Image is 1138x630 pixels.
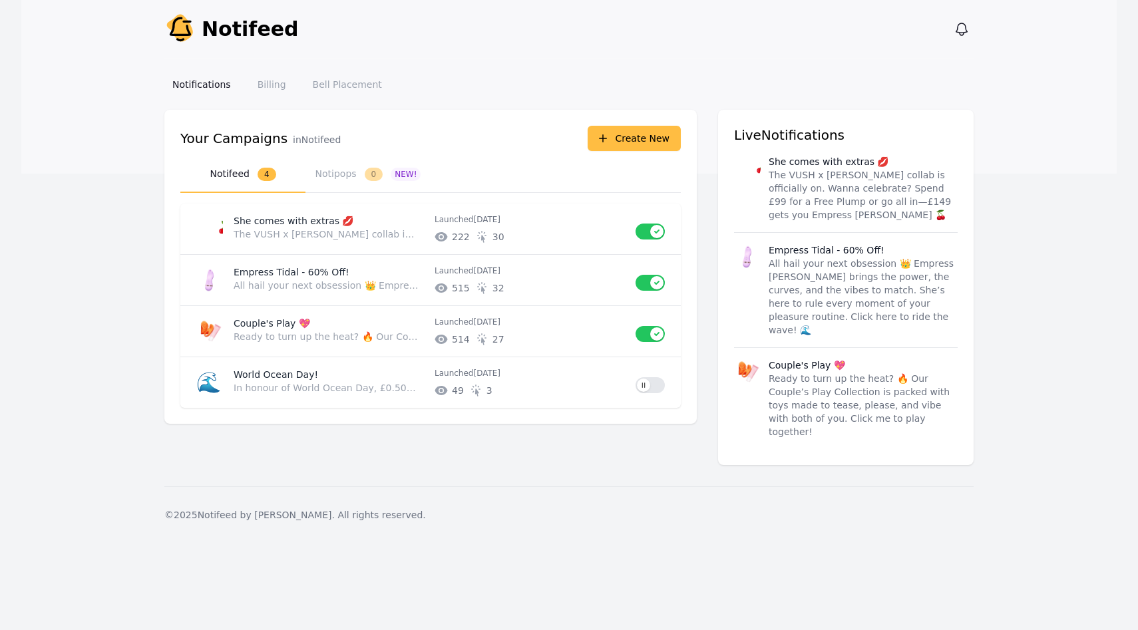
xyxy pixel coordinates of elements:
[202,17,299,41] span: Notifeed
[234,368,424,381] p: World Ocean Day!
[234,381,419,394] p: In honour of World Ocean Day, £0.50 from every order this week will be donated to ocean conservat...
[769,168,958,222] p: The VUSH x [PERSON_NAME] collab is officially on. Wanna celebrate? Spend £99 for a Free Plump or ...
[234,265,424,279] p: Empress Tidal - 60% Off!
[452,384,464,397] span: # of unique impressions
[769,372,958,438] p: Ready to turn up the heat? 🔥 Our Couple’s Play Collection is packed with toys made to tease, plea...
[391,168,421,181] span: NEW!
[452,230,470,243] span: # of unique impressions
[769,155,888,168] p: She comes with extras 💋
[180,255,681,305] a: Empress Tidal - 60% Off!All hail your next obsession 👑 Empress [PERSON_NAME] brings the power, th...
[588,126,681,151] button: Create New
[492,281,504,295] span: # of unique clicks
[769,243,884,257] p: Empress Tidal - 60% Off!
[180,129,287,148] h3: Your Campaigns
[734,126,958,144] h3: Live Notifications
[769,359,845,372] p: Couple's Play 💖
[164,73,239,96] a: Notifications
[250,73,294,96] a: Billing
[452,333,470,346] span: # of unique impressions
[486,384,492,397] span: # of unique clicks
[234,214,424,228] p: She comes with extras 💋
[435,265,625,276] p: Launched
[180,156,305,193] button: Notifeed4
[305,73,390,96] a: Bell Placement
[473,266,500,275] time: 2025-06-11T06:27:27.659Z
[234,228,419,241] p: The VUSH x [PERSON_NAME] collab is officially on. Wanna celebrate? Spend £99 for a Free Plump or ...
[435,368,625,379] p: Launched
[164,13,196,45] img: Your Company
[305,156,431,193] button: Notipops0NEW!
[435,214,625,225] p: Launched
[492,230,504,243] span: # of unique clicks
[196,371,221,394] span: 🌊
[492,333,504,346] span: # of unique clicks
[180,156,681,193] nav: Tabs
[473,317,500,327] time: 2025-06-11T06:24:30.338Z
[234,279,419,292] p: All hail your next obsession 👑 Empress [PERSON_NAME] brings the power, the curves, and the vibes ...
[164,13,299,45] a: Notifeed
[164,510,335,520] span: © 2025 Notifeed by [PERSON_NAME].
[234,317,424,330] p: Couple's Play 💖
[473,215,500,224] time: 2025-07-25T01:18:43.825Z
[337,510,425,520] span: All rights reserved.
[180,306,681,357] a: Couple's Play 💖Ready to turn up the heat? 🔥 Our Couple’s Play Collection is packed with toys made...
[234,330,419,343] p: Ready to turn up the heat? 🔥 Our Couple’s Play Collection is packed with toys made to tease, plea...
[435,317,625,327] p: Launched
[180,357,681,408] a: 🌊World Ocean Day!In honour of World Ocean Day, £0.50 from every order this week will be donated t...
[473,369,500,378] time: 2025-06-03T11:43:04.842Z
[769,257,958,337] p: All hail your next obsession 👑 Empress [PERSON_NAME] brings the power, the curves, and the vibes ...
[258,168,276,181] span: 4
[293,133,341,146] p: in Notifeed
[365,168,383,181] span: 0
[452,281,470,295] span: # of unique impressions
[180,204,681,254] a: She comes with extras 💋The VUSH x [PERSON_NAME] collab is officially on. Wanna celebrate? Spend £...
